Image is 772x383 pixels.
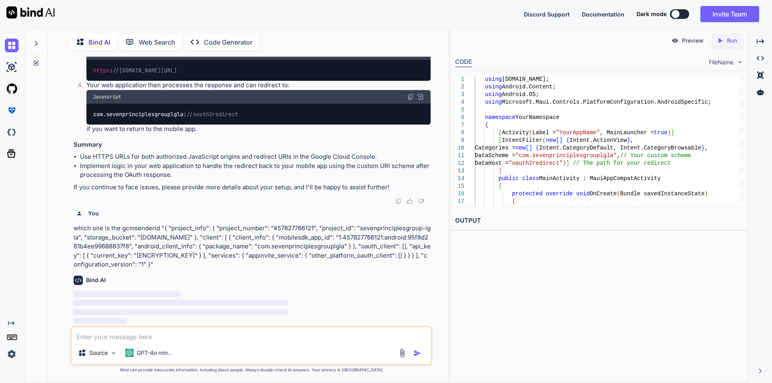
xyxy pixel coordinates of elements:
[74,140,431,150] h3: Summary
[398,348,407,358] img: attachment
[5,39,18,52] img: chat
[455,205,464,213] div: 18
[498,168,501,174] span: ]
[5,60,18,74] img: ai-studio
[617,190,620,197] span: (
[88,209,99,217] h6: You
[80,81,431,133] li: Your web application then processes the response and can redirect to: if you want to return to th...
[498,137,501,143] span: [
[455,182,464,190] div: 15
[620,190,704,197] span: Bundle savedInstanceState
[74,183,431,192] p: If you continue to face issues, please provide more details about your setup, and I'll be happy t...
[74,300,288,306] span: ‌
[502,99,667,105] span: Microsoft.Maui.Controls.PlatformConfiguration.And
[74,291,181,297] span: ‌
[106,111,183,118] span: sevenprinciplesgrouplgla
[485,122,488,128] span: {
[80,152,431,162] li: Use HTTPS URLs for both authorized JavaScript origins and redirect URIs in the Google Cloud Console.
[80,162,431,180] li: Implement logic in your web application to handle the redirect back to your mobile app using the ...
[512,198,515,205] span: {
[529,129,532,136] span: (
[6,6,55,18] img: Bind AI
[5,347,18,361] img: settings
[74,224,431,269] p: which one is the gcmsenderid "{ "project_info": { "project_number": "457827766121", "project_id":...
[139,37,175,47] p: Web Search
[546,137,556,143] span: new
[576,190,590,197] span: void
[573,160,671,166] span: // The path for your redirect
[455,144,464,152] div: 10
[113,67,177,74] span: //[DOMAIN_NAME][URL]
[89,349,108,357] p: Source
[455,190,464,198] div: 16
[727,37,737,45] p: Run
[455,98,464,106] div: 4
[88,37,110,47] p: Bind AI
[539,206,569,212] span: .OnCreate
[455,57,472,67] div: CODE
[700,6,759,22] button: Invite Team
[395,198,402,205] img: copy
[475,160,509,166] span: DataHost =
[701,145,704,151] span: }
[671,129,674,136] span: ]
[589,190,616,197] span: OnCreate
[556,129,600,136] span: "YourAppName"
[709,58,733,66] span: FileName
[634,206,637,212] span: )
[630,137,633,143] span: ,
[498,129,501,136] span: [
[704,145,708,151] span: ,
[636,10,667,18] span: Dark mode
[187,111,238,118] span: //oauth2redirect
[559,137,563,143] span: ]
[80,37,431,81] li: After successful login, the web application redirects to:
[125,349,133,357] img: GPT-4o mini
[539,145,701,151] span: Intent.CategoryDefault, Intent.CategoryBrowsable
[620,152,691,159] span: // Your custom scheme
[542,137,546,143] span: (
[524,10,570,18] button: Discord Support
[93,66,178,75] code: :
[5,125,18,139] img: darkCloudIdeIcon
[627,137,630,143] span: }
[450,211,748,230] h2: OUTPUT
[455,91,464,98] div: 3
[485,91,502,98] span: using
[737,59,743,66] img: chevron down
[532,129,556,136] span: Label =
[539,175,660,182] span: MainActivity : MauiAppCompatActivity
[455,137,464,144] div: 9
[637,206,640,212] span: ;
[582,11,624,18] span: Documentation
[502,129,529,136] span: Activity
[512,190,542,197] span: protected
[502,137,542,143] span: IntentFilter
[407,94,414,100] img: copy
[522,175,539,182] span: class
[70,367,432,373] p: Bind can provide inaccurate information, including about people. Always double-check its answers....
[93,94,121,100] span: Javascript
[455,129,464,137] div: 8
[413,349,421,357] img: icon
[667,99,711,105] span: roidSpecific;
[110,350,117,356] img: Pick Models
[566,160,569,166] span: ]
[74,318,127,324] span: ‌
[455,114,464,121] div: 6
[5,82,18,96] img: githubLight
[682,37,704,45] p: Preview
[93,110,239,119] code: com. :
[485,76,502,82] span: using
[455,167,464,175] div: 13
[529,145,532,151] span: ]
[704,190,708,197] span: )
[502,76,549,82] span: [DOMAIN_NAME];
[515,114,559,121] span: YourNamespace
[86,276,106,284] h6: Bind AI
[485,114,515,121] span: namespace
[524,11,570,18] span: Discord Support
[536,145,539,151] span: {
[455,106,464,114] div: 5
[667,129,671,136] span: )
